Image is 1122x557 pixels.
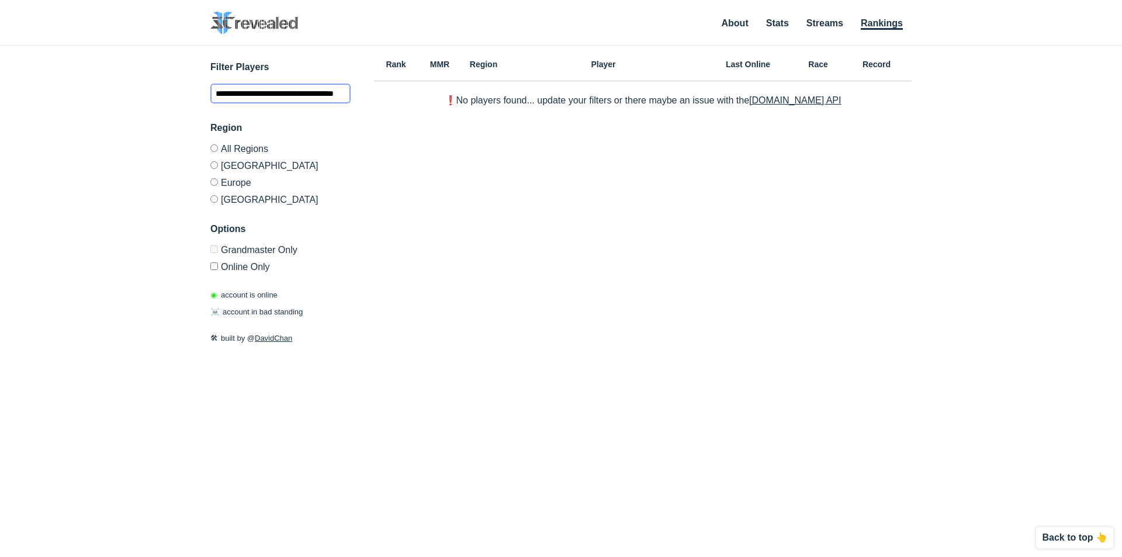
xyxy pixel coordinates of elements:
[210,174,351,191] label: Europe
[210,290,217,299] span: ◉
[210,195,218,203] input: [GEOGRAPHIC_DATA]
[255,334,292,342] a: DavidChan
[210,60,351,74] h3: Filter Players
[210,306,303,318] p: account in bad standing
[722,18,749,28] a: About
[806,18,843,28] a: Streams
[462,60,505,68] h6: Region
[210,307,220,316] span: ☠️
[841,60,912,68] h6: Record
[210,334,218,342] span: 🛠
[766,18,789,28] a: Stats
[749,95,841,105] a: [DOMAIN_NAME] API
[210,289,278,301] p: account is online
[210,157,351,174] label: [GEOGRAPHIC_DATA]
[210,245,218,253] input: Grandmaster Only
[418,60,462,68] h6: MMR
[210,144,218,152] input: All Regions
[374,60,418,68] h6: Rank
[210,161,218,169] input: [GEOGRAPHIC_DATA]
[210,245,351,258] label: Only Show accounts currently in Grandmaster
[210,333,351,344] p: built by @
[210,222,351,236] h3: Options
[445,96,841,105] p: ❗️No players found... update your filters or there maybe an issue with the
[795,60,841,68] h6: Race
[1042,533,1107,542] p: Back to top 👆
[701,60,795,68] h6: Last Online
[210,121,351,135] h3: Region
[210,262,218,270] input: Online Only
[210,258,351,272] label: Only show accounts currently laddering
[210,12,298,34] img: SC2 Revealed
[210,191,351,205] label: [GEOGRAPHIC_DATA]
[861,18,903,30] a: Rankings
[210,144,351,157] label: All Regions
[210,178,218,186] input: Europe
[505,60,701,68] h6: Player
